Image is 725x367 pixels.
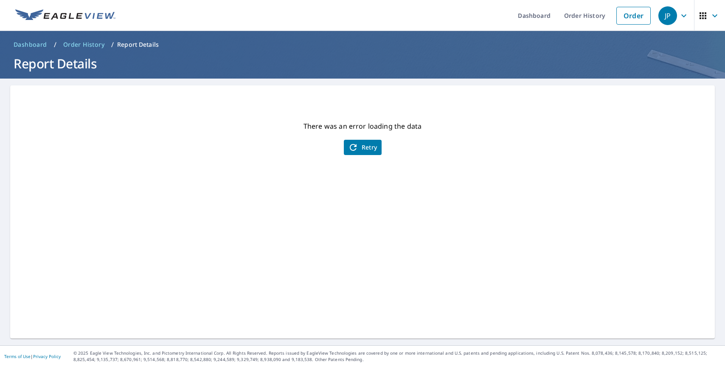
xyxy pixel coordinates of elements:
a: Terms of Use [4,353,31,359]
p: There was an error loading the data [303,121,422,131]
h1: Report Details [10,55,715,72]
span: Order History [63,40,104,49]
span: Retry [348,142,377,152]
img: EV Logo [15,9,115,22]
p: © 2025 Eagle View Technologies, Inc. and Pictometry International Corp. All Rights Reserved. Repo... [73,350,721,363]
li: / [111,40,114,50]
nav: breadcrumb [10,38,715,51]
a: Order [616,7,651,25]
button: Retry [344,140,382,155]
a: Order History [60,38,108,51]
span: Dashboard [14,40,47,49]
a: Dashboard [10,38,51,51]
div: JP [658,6,677,25]
p: Report Details [117,40,159,49]
p: | [4,354,61,359]
a: Privacy Policy [33,353,61,359]
li: / [54,40,56,50]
